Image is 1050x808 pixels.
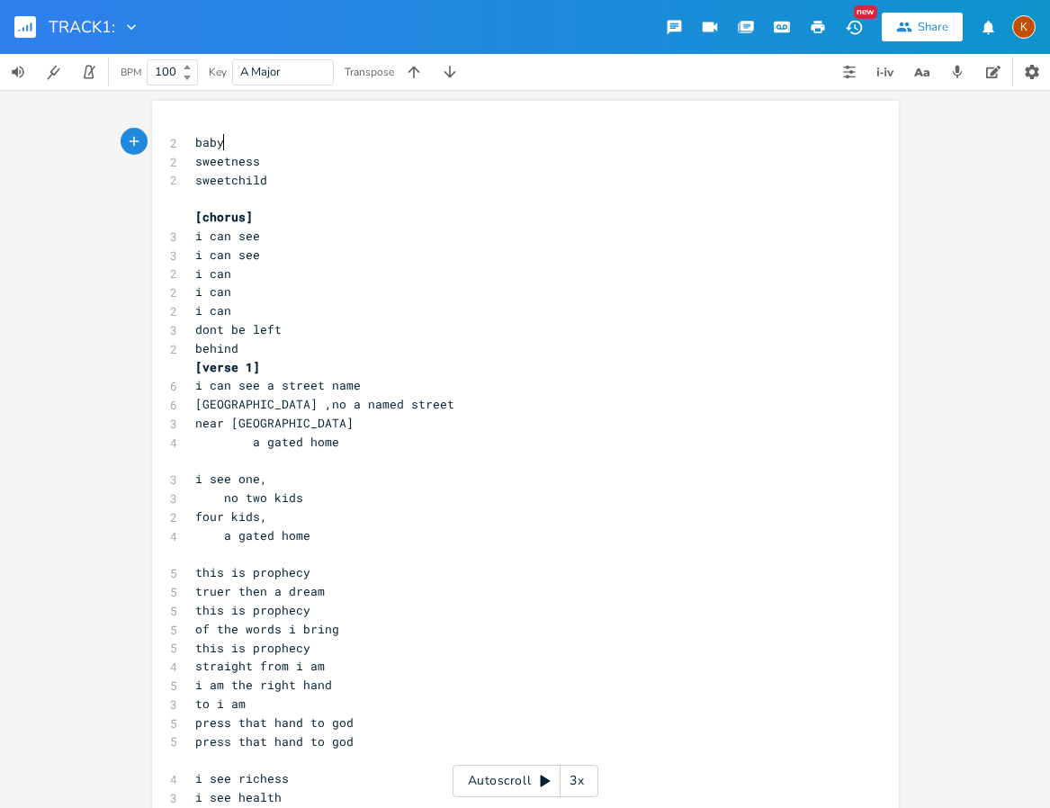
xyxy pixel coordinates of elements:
[561,765,593,797] div: 3x
[918,19,948,35] div: Share
[195,302,231,319] span: i can
[1012,6,1036,48] button: K
[195,508,267,525] span: four kids,
[195,228,260,244] span: i can see
[195,247,260,263] span: i can see
[195,283,231,300] span: i can
[195,527,310,543] span: a gated home
[195,172,267,188] span: sweetchild
[195,377,361,393] span: i can see a street name
[195,770,289,786] span: i see richess
[240,64,281,80] span: A Major
[195,583,325,599] span: truer then a dream
[195,789,282,805] span: i see health
[195,621,339,637] span: of the words i bring
[195,677,332,693] span: i am the right hand
[49,19,115,35] span: TRACK1:
[195,733,354,750] span: press that hand to god
[195,340,238,356] span: behind
[121,67,141,77] div: BPM
[195,564,310,580] span: this is prophecy
[195,396,454,412] span: [GEOGRAPHIC_DATA] ,no a named street
[836,11,872,43] button: New
[209,67,227,77] div: Key
[195,714,354,731] span: press that hand to god
[195,153,260,169] span: sweetness
[195,434,339,450] span: a gated home
[195,640,310,656] span: this is prophecy
[882,13,963,41] button: Share
[195,658,325,674] span: straight from i am
[195,265,231,282] span: i can
[195,489,303,506] span: no two kids
[195,321,282,337] span: dont be left
[854,5,877,19] div: New
[195,359,260,375] span: [verse 1]
[195,415,354,431] span: near [GEOGRAPHIC_DATA]
[1012,15,1036,39] div: Kat
[195,209,253,225] span: [chorus]
[345,67,394,77] div: Transpose
[195,134,224,150] span: baby
[195,471,267,487] span: i see one,
[195,696,246,712] span: to i am
[453,765,598,797] div: Autoscroll
[195,602,310,618] span: this is prophecy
